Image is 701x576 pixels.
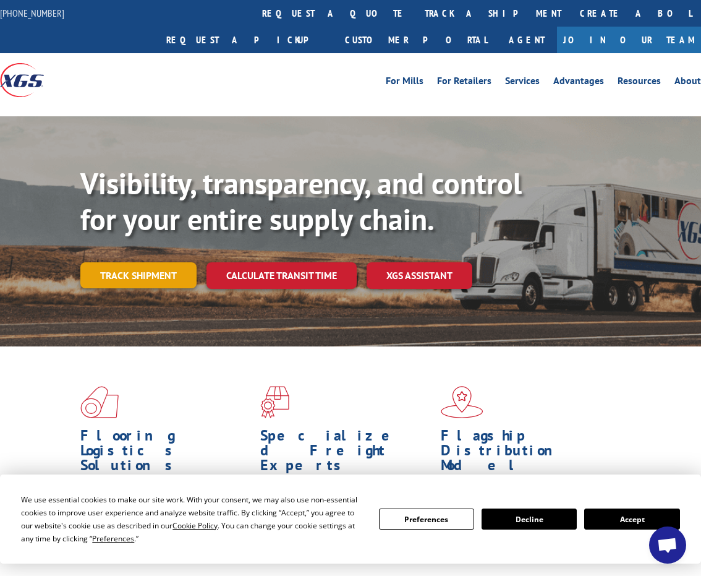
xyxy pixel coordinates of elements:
[157,27,336,53] a: Request a pickup
[482,509,577,530] button: Decline
[437,76,491,90] a: For Retailers
[206,262,357,289] a: Calculate transit time
[557,27,701,53] a: Join Our Team
[172,520,218,531] span: Cookie Policy
[496,27,557,53] a: Agent
[80,428,251,479] h1: Flooring Logistics Solutions
[80,386,119,418] img: xgs-icon-total-supply-chain-intelligence-red
[80,262,197,288] a: Track shipment
[92,533,134,544] span: Preferences
[649,527,686,564] div: Open chat
[80,164,522,238] b: Visibility, transparency, and control for your entire supply chain.
[553,76,604,90] a: Advantages
[441,428,611,479] h1: Flagship Distribution Model
[618,76,661,90] a: Resources
[336,27,496,53] a: Customer Portal
[674,76,701,90] a: About
[441,386,483,418] img: xgs-icon-flagship-distribution-model-red
[260,386,289,418] img: xgs-icon-focused-on-flooring-red
[260,428,431,479] h1: Specialized Freight Experts
[21,493,363,545] div: We use essential cookies to make our site work. With your consent, we may also use non-essential ...
[505,76,540,90] a: Services
[367,262,472,289] a: XGS ASSISTANT
[379,509,474,530] button: Preferences
[386,76,423,90] a: For Mills
[584,509,679,530] button: Accept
